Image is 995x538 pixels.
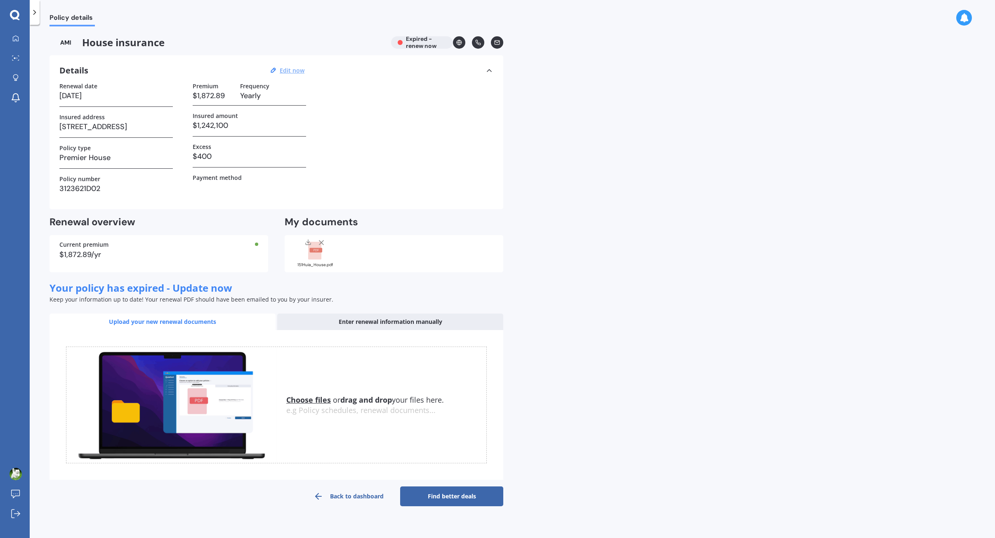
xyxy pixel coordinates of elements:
[9,468,22,480] img: AOh14Gh5Tuj_-pDjldiPxipvbAjUDjp9eNCawYgy069U6g=s96-c
[286,395,331,405] u: Choose files
[277,314,503,330] div: Enter renewal information manually
[59,242,258,248] div: Current premium
[59,120,173,133] h3: [STREET_ADDRESS]
[193,174,242,181] label: Payment method
[50,281,232,295] span: Your policy has expired - Update now
[286,406,486,415] div: e.g Policy schedules, renewal documents...
[277,67,307,74] button: Edit now
[59,175,100,182] label: Policy number
[240,83,269,90] label: Frequency
[286,395,444,405] span: or your files here.
[59,83,97,90] label: Renewal date
[59,251,258,258] div: $1,872.89/yr
[50,14,95,25] span: Policy details
[193,143,211,150] label: Excess
[59,90,173,102] h3: [DATE]
[193,150,306,163] h3: $400
[59,144,91,151] label: Policy type
[295,263,336,267] div: 151Huia_House.pdf
[50,295,333,303] span: Keep your information up to date! Your renewal PDF should have been emailed to you by your insurer.
[50,36,82,49] img: AMI-text-1.webp
[59,65,88,76] h3: Details
[59,182,173,195] h3: 3123621D02
[240,90,306,102] h3: Yearly
[193,83,218,90] label: Premium
[59,151,173,164] h3: Premier House
[340,395,392,405] b: drag and drop
[50,314,276,330] div: Upload your new renewal documents
[193,90,233,102] h3: $1,872.89
[285,216,358,229] h2: My documents
[193,119,306,132] h3: $1,242,100
[50,36,384,49] span: House insurance
[400,486,503,506] a: Find better deals
[193,112,238,119] label: Insured amount
[280,66,304,74] u: Edit now
[66,347,276,463] img: upload.de96410c8ce839c3fdd5.gif
[59,113,105,120] label: Insured address
[297,486,400,506] a: Back to dashboard
[50,216,268,229] h2: Renewal overview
